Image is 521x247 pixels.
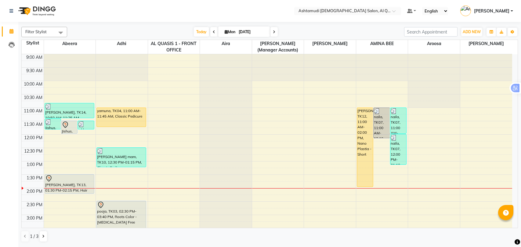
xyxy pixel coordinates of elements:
div: naila, TK07, 11:00 AM-12:10 PM, Roots Color - Schwarzkopf/L’Oréal [374,108,389,138]
span: Mon [223,30,237,34]
div: 11:00 AM [23,108,44,114]
span: ADD NEW [463,30,481,34]
span: Aira [200,40,252,48]
div: pooja, TK03, 02:30 PM-03:40 PM, Roots Color - [MEDICAL_DATA] Free [97,201,146,231]
span: AMINA BEE [356,40,408,48]
div: 1:00 PM [25,161,44,168]
div: [PERSON_NAME], TK14, 10:50 AM-11:25 AM, Eyebrow Threading,Upper Lip Threading [45,103,94,118]
div: [PERSON_NAME], TK13, 01:30 PM-02:15 PM, Hair Spa Schwarkopf/Loreal/Keratin - Medium [45,175,94,193]
span: [PERSON_NAME] [474,8,509,14]
div: 2:30 PM [25,202,44,208]
iframe: chat widget [495,223,515,241]
div: Jishus, TK17, 11:25 AM-11:50 AM, Brazilian Waxing [45,119,61,129]
div: yamuna, TK04, 11:00 AM-11:45 AM, Classic Pedicure [97,108,146,127]
div: 12:00 PM [23,135,44,141]
div: naila, TK07, 11:00 AM-12:00 PM, Creative Hair Cut [390,108,406,133]
img: logo [16,2,57,19]
div: rekha, TK01, 11:30 AM-11:50 AM, Eyebrow Threading [78,121,94,129]
div: 10:00 AM [23,81,44,87]
button: ADD NEW [461,28,482,36]
div: Stylist [22,40,44,46]
div: [PERSON_NAME], TK12, 11:00 AM-02:00 PM, Nano Plastia - Short [357,108,373,187]
span: Aroosa [408,40,460,48]
div: 9:00 AM [25,54,44,61]
span: 1 / 3 [30,233,38,240]
span: Adhi [96,40,148,48]
input: 2025-09-01 [237,27,267,37]
img: Anila Thomas [460,5,471,16]
div: 10:30 AM [23,94,44,101]
div: 9:30 AM [25,68,44,74]
div: 12:30 PM [23,148,44,154]
div: 3:00 PM [25,215,44,221]
span: [PERSON_NAME] (Manager Accounts) [252,40,304,54]
input: Search Appointment [404,27,458,37]
div: Jishus, TK11, 11:30 AM-12:00 PM, Buttock Waxing [61,121,77,133]
span: Filter Stylist [25,29,47,34]
div: 11:30 AM [23,121,44,128]
div: 1:30 PM [25,175,44,181]
span: Today [194,27,209,37]
span: AL QUASIS 1 - FRONT OFFICE [148,40,200,54]
span: Abeera [44,40,96,48]
span: [PERSON_NAME] [460,40,512,48]
div: 2:00 PM [25,188,44,195]
span: [PERSON_NAME] [304,40,356,48]
div: naila, TK07, 12:00 PM-01:10 PM, Roots Color - [MEDICAL_DATA] Free [390,134,406,164]
div: [PERSON_NAME] mam, TK10, 12:30 PM-01:15 PM, Classic Pedicure [97,148,146,167]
